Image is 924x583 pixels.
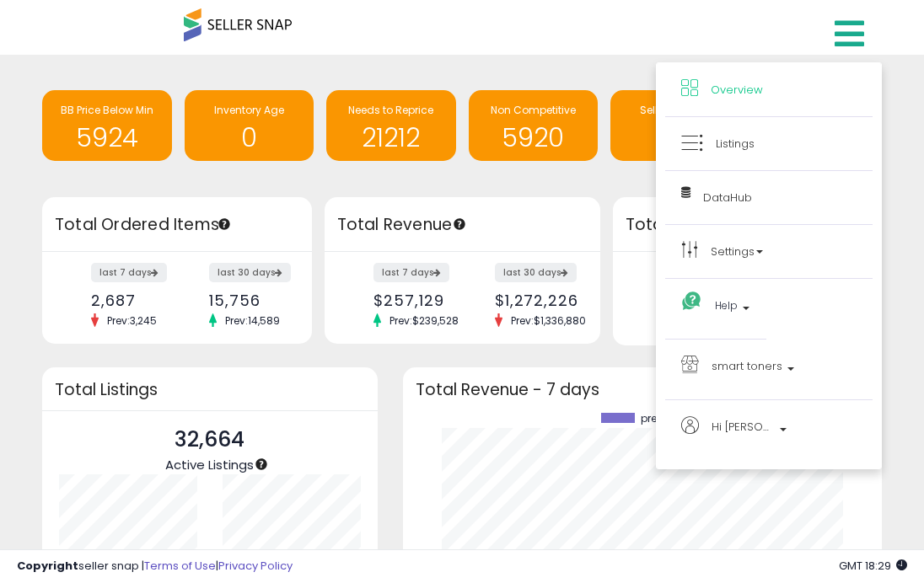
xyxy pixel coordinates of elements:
[640,103,711,117] span: Selling @ Max
[218,558,293,574] a: Privacy Policy
[610,90,740,161] a: Selling @ Max 53
[254,457,269,472] div: Tooltip anchor
[495,263,577,282] label: last 30 days
[337,213,588,237] h3: Total Revenue
[209,291,282,309] div: 15,756
[416,383,870,396] h3: Total Revenue - 7 days
[91,263,167,282] label: last 7 days
[477,124,590,152] h1: 5920
[165,424,254,456] p: 32,664
[91,291,164,309] div: 2,687
[55,383,365,396] h3: Total Listings
[681,295,750,323] a: Help
[716,136,755,152] span: Listings
[326,90,456,161] a: Needs to Reprice 21212
[703,190,752,206] span: DataHub
[55,213,299,237] h3: Total Ordered Items
[839,558,907,574] span: 2025-09-12 18:29 GMT
[641,413,685,425] span: previous
[209,263,291,282] label: last 30 days
[185,90,314,161] a: Inventory Age 0
[712,356,782,377] span: smart toners
[681,241,857,262] a: Settings
[61,103,153,117] span: BB Price Below Min
[42,90,172,161] a: BB Price Below Min 5924
[626,213,870,237] h3: Total Profit
[381,313,467,328] span: Prev: $239,528
[715,295,738,316] span: Help
[619,124,732,152] h1: 53
[348,103,433,117] span: Needs to Reprice
[193,124,306,152] h1: 0
[681,291,702,312] i: Get Help
[681,416,857,452] a: Hi [PERSON_NAME]
[711,82,763,98] span: Overview
[144,558,216,574] a: Terms of Use
[165,456,254,473] span: Active Listings
[217,313,288,328] span: Prev: 14,589
[681,356,857,383] a: smart toners
[681,133,857,154] a: Listings
[712,416,775,437] span: Hi [PERSON_NAME]
[335,124,448,152] h1: 21212
[51,124,164,152] h1: 5924
[17,559,293,575] div: seller snap | |
[502,313,594,328] span: Prev: $1,336,880
[681,187,857,208] a: DataHub
[214,103,284,117] span: Inventory Age
[452,217,467,232] div: Tooltip anchor
[17,558,78,574] strong: Copyright
[681,79,857,100] a: Overview
[495,291,571,309] div: $1,272,226
[491,103,576,117] span: Non Competitive
[373,263,449,282] label: last 7 days
[373,291,449,309] div: $257,129
[469,90,599,161] a: Non Competitive 5920
[217,217,232,232] div: Tooltip anchor
[99,313,165,328] span: Prev: 3,245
